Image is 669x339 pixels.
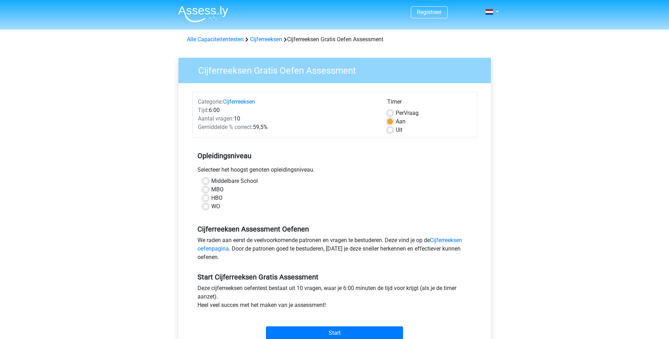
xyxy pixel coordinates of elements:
span: Tijd: [198,107,209,113]
a: Cijferreeksen [250,36,282,43]
div: 10 [193,115,382,123]
div: Cijferreeksen Gratis Oefen Assessment [184,35,485,44]
a: Cijferreeksen [223,98,255,105]
div: We raden aan eerst de veelvoorkomende patronen en vragen te bestuderen. Deze vind je op de . Door... [192,236,477,264]
div: Deze cijferreeksen oefentest bestaat uit 10 vragen, waar je 6:00 minuten de tijd voor krijgt (als... [192,284,477,312]
label: WO [211,202,220,211]
span: Gemiddelde % correct: [198,124,253,130]
h5: Opleidingsniveau [197,149,472,163]
img: Assessly [178,6,228,22]
h5: Start Cijferreeksen Gratis Assessment [197,273,472,281]
div: Selecteer het hoogst genoten opleidingsniveau. [192,166,477,177]
label: Vraag [396,109,419,117]
label: MBO [211,185,224,194]
a: Registreer [417,9,442,16]
h5: Cijferreeksen Assessment Oefenen [197,225,472,233]
span: Aantal vragen: [198,115,234,122]
div: 6:00 [193,106,382,115]
span: Categorie: [198,98,223,105]
label: HBO [211,194,223,202]
div: Timer [387,98,472,109]
div: 59,5% [193,123,382,131]
h3: Cijferreeksen Gratis Oefen Assessment [190,62,486,76]
span: Per [396,110,404,116]
a: Alle Capaciteitentesten [187,36,244,43]
label: Middelbare School [211,177,258,185]
label: Aan [396,117,406,126]
label: Uit [396,126,402,134]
